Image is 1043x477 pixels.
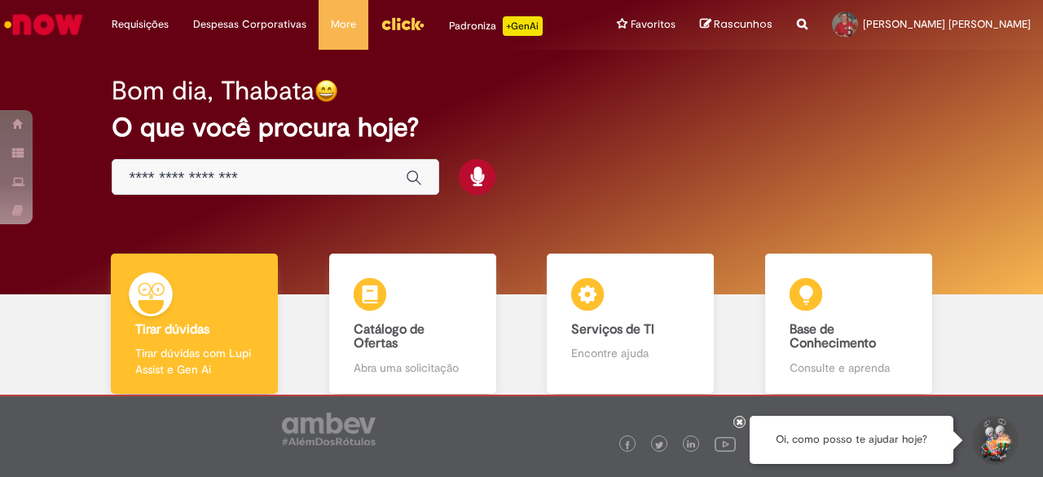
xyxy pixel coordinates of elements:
[112,77,315,105] h2: Bom dia, Thabata
[86,254,304,395] a: Tirar dúvidas Tirar dúvidas com Lupi Assist e Gen Ai
[282,413,376,445] img: logo_footer_ambev_rotulo_gray.png
[354,360,472,376] p: Abra uma solicitação
[331,16,356,33] span: More
[135,345,253,378] p: Tirar dúvidas com Lupi Assist e Gen Ai
[571,345,689,361] p: Encontre ajuda
[740,254,958,395] a: Base de Conhecimento Consulte e aprenda
[863,17,1031,31] span: [PERSON_NAME] [PERSON_NAME]
[655,441,663,449] img: logo_footer_twitter.png
[354,321,425,352] b: Catálogo de Ofertas
[715,433,736,454] img: logo_footer_youtube.png
[381,11,425,36] img: click_logo_yellow_360x200.png
[135,321,209,338] b: Tirar dúvidas
[790,321,876,352] b: Base de Conhecimento
[503,16,543,36] p: +GenAi
[112,113,931,142] h2: O que você procura hoje?
[750,416,953,464] div: Oi, como posso te ajudar hoje?
[714,16,772,32] span: Rascunhos
[449,16,543,36] div: Padroniza
[970,416,1019,465] button: Iniciar Conversa de Suporte
[790,360,908,376] p: Consulte e aprenda
[193,16,306,33] span: Despesas Corporativas
[2,8,86,41] img: ServiceNow
[521,254,740,395] a: Serviços de TI Encontre ajuda
[304,254,522,395] a: Catálogo de Ofertas Abra uma solicitação
[631,16,676,33] span: Favoritos
[112,16,169,33] span: Requisições
[700,17,772,33] a: Rascunhos
[623,441,632,449] img: logo_footer_facebook.png
[315,79,338,103] img: happy-face.png
[687,440,695,450] img: logo_footer_linkedin.png
[571,321,654,338] b: Serviços de TI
